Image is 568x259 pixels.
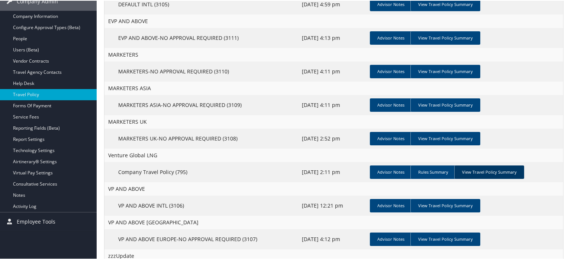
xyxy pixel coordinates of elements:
[17,212,55,230] span: Employee Tools
[410,198,480,212] a: View Travel Policy Summary
[410,98,480,111] a: View Travel Policy Summary
[298,128,367,148] td: [DATE] 2:52 pm
[104,114,563,128] td: MARKETERS UK
[370,31,412,44] a: Advisor Notes
[104,14,563,27] td: EVP AND ABOVE
[104,47,563,61] td: MARKETERS
[410,165,456,178] a: Rules Summary
[104,81,563,94] td: MARKETERS ASIA
[104,228,298,249] td: VP AND ABOVE EUROPE-NO APPROVAL REQUIRED (3107)
[104,148,563,161] td: Venture Global LNG
[104,27,298,47] td: EVP AND ABOVE-NO APPROVAL REQUIRED (3111)
[298,27,367,47] td: [DATE] 4:13 pm
[410,31,480,44] a: View Travel Policy Summary
[370,232,412,245] a: Advisor Notes
[410,131,480,145] a: View Travel Policy Summary
[454,165,524,178] a: View Travel Policy Summary
[298,61,367,81] td: [DATE] 4:11 pm
[298,195,367,215] td: [DATE] 12:21 pm
[370,165,412,178] a: Advisor Notes
[298,228,367,249] td: [DATE] 4:12 pm
[104,195,298,215] td: VP AND ABOVE INTL (3106)
[104,61,298,81] td: MARKETERS-NO APPROVAL REQUIRED (3110)
[104,181,563,195] td: VP AND ABOVE
[104,128,298,148] td: MARKETERS UK-NO APPROVAL REQUIRED (3108)
[370,131,412,145] a: Advisor Notes
[410,64,480,78] a: View Travel Policy Summary
[370,98,412,111] a: Advisor Notes
[298,94,367,114] td: [DATE] 4:11 pm
[104,215,563,228] td: VP AND ABOVE [GEOGRAPHIC_DATA]
[298,161,367,181] td: [DATE] 2:11 pm
[104,94,298,114] td: MARKETERS ASIA-NO APPROVAL REQUIRED (3109)
[410,232,480,245] a: View Travel Policy Summary
[370,64,412,78] a: Advisor Notes
[370,198,412,212] a: Advisor Notes
[104,161,298,181] td: Company Travel Policy (795)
